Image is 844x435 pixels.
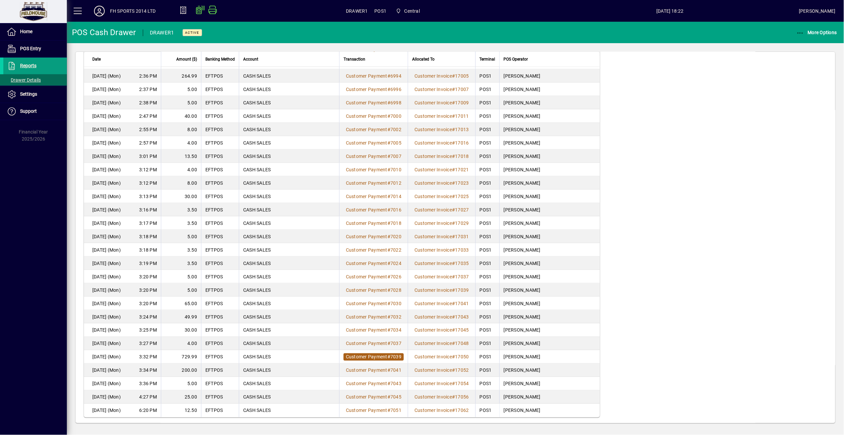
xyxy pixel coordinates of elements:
td: EFTPOS [201,136,239,150]
td: 5.00 [161,96,201,109]
span: Customer Invoice [414,368,452,373]
span: 7014 [390,194,401,199]
span: Customer Payment [346,301,387,306]
span: # [387,354,390,360]
span: 17023 [455,180,469,186]
td: CASH SALES [239,109,339,123]
a: Customer Invoice#17039 [412,286,471,294]
span: 7005 [390,140,401,146]
span: 7022 [390,247,401,253]
td: EFTPOS [201,176,239,190]
span: 7037 [390,341,401,346]
span: 6996 [390,87,401,92]
span: Customer Payment [346,87,387,92]
span: 7026 [390,274,401,279]
span: # [452,154,455,159]
span: 3:01 PM [139,153,157,160]
span: Customer Payment [346,287,387,293]
span: Customer Invoice [414,154,452,159]
span: Home [20,29,32,34]
span: # [452,167,455,172]
span: Settings [20,91,37,97]
span: Customer Payment [346,395,387,400]
span: Date [92,56,101,63]
span: # [452,261,455,266]
span: # [387,341,390,346]
span: # [452,314,455,320]
td: POS1 [475,69,499,83]
a: Customer Payment#7032 [344,313,404,321]
span: # [452,100,455,105]
span: # [387,221,390,226]
span: 7002 [390,127,401,132]
span: # [452,207,455,212]
span: Customer Invoice [414,167,452,172]
span: Reports [20,63,36,68]
span: # [387,194,390,199]
span: 7010 [390,167,401,172]
span: # [387,274,390,279]
td: CASH SALES [239,83,339,96]
span: # [387,408,390,413]
span: Customer Invoice [414,87,452,92]
a: Customer Payment#7034 [344,327,404,334]
td: EFTPOS [201,150,239,163]
span: [DATE] (Mon) [92,126,121,133]
span: Customer Payment [346,354,387,360]
td: EFTPOS [201,69,239,83]
td: 5.00 [161,83,201,96]
td: 4.00 [161,136,201,150]
a: Customer Invoice#17005 [412,72,471,80]
span: # [452,247,455,253]
span: 17035 [455,261,469,266]
span: Customer Payment [346,341,387,346]
span: 7007 [390,154,401,159]
span: Central [404,6,420,16]
a: Customer Payment#7012 [344,179,404,187]
span: Account [243,56,258,63]
span: Customer Payment [346,234,387,239]
td: 4.00 [161,163,201,176]
span: 7024 [390,261,401,266]
span: # [387,140,390,146]
span: Customer Payment [346,140,387,146]
a: Customer Payment#7016 [344,206,404,213]
span: Drawer Details [7,77,41,83]
span: Customer Invoice [414,221,452,226]
span: # [452,381,455,386]
span: 2:36 PM [139,73,157,79]
span: # [387,314,390,320]
span: # [387,381,390,386]
a: Support [3,103,67,120]
td: CASH SALES [239,123,339,136]
span: [DATE] (Mon) [92,99,121,106]
td: [PERSON_NAME] [499,69,600,83]
a: Customer Invoice#17056 [412,394,471,401]
a: Customer Invoice#17007 [412,86,471,93]
span: [DATE] (Mon) [92,73,121,79]
span: 7032 [390,314,401,320]
a: Customer Invoice#17018 [412,153,471,160]
td: EFTPOS [201,123,239,136]
td: 8.00 [161,123,201,136]
span: # [452,341,455,346]
span: More Options [796,30,837,35]
a: Customer Payment#7024 [344,260,404,267]
span: Customer Payment [346,314,387,320]
span: POS Operator [504,56,528,63]
span: 7030 [390,301,401,306]
a: Customer Invoice#17021 [412,166,471,173]
span: # [452,221,455,226]
span: # [387,261,390,266]
td: 8.00 [161,176,201,190]
td: EFTPOS [201,109,239,123]
span: # [387,113,390,119]
span: 17021 [455,167,469,172]
a: Customer Payment#7018 [344,220,404,227]
a: Customer Payment#7000 [344,112,404,120]
td: [PERSON_NAME] [499,136,600,150]
span: # [387,207,390,212]
span: Customer Payment [346,127,387,132]
span: Transaction [344,56,365,63]
span: Customer Invoice [414,100,452,105]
